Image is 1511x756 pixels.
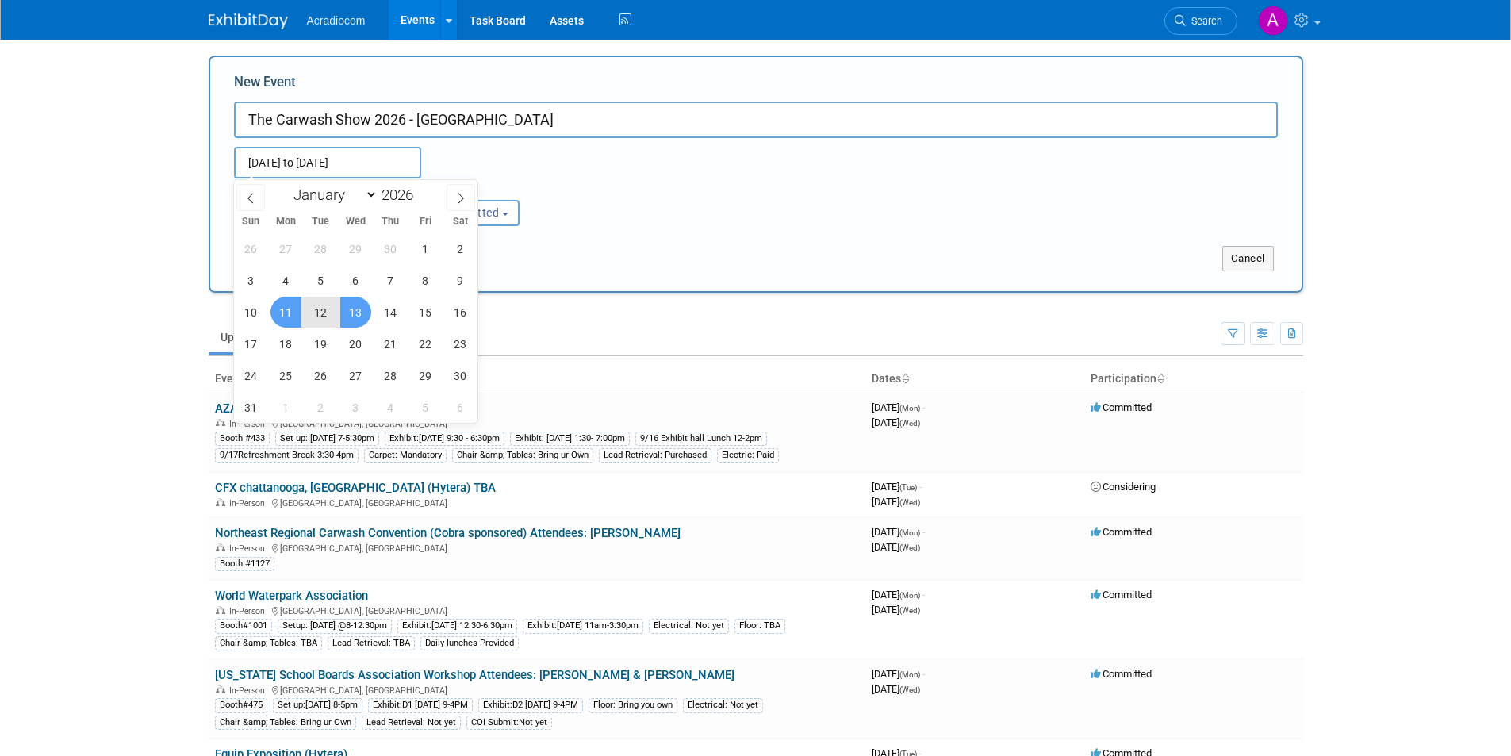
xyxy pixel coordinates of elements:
[368,698,473,712] div: Exhibit:D1 [DATE] 9-4PM
[1164,7,1237,35] a: Search
[340,265,371,296] span: May 6, 2026
[443,217,477,227] span: Sat
[1258,6,1288,36] img: Amanda Nazarko
[305,392,336,423] span: June 2, 2026
[899,498,920,507] span: (Wed)
[872,401,925,413] span: [DATE]
[899,483,917,492] span: (Tue)
[872,496,920,508] span: [DATE]
[410,265,441,296] span: May 8, 2026
[865,366,1084,393] th: Dates
[216,606,225,614] img: In-Person Event
[340,297,371,328] span: May 13, 2026
[229,685,270,696] span: In-Person
[209,13,288,29] img: ExhibitDay
[216,498,225,506] img: In-Person Event
[373,217,408,227] span: Thu
[899,606,920,615] span: (Wed)
[234,178,388,199] div: Attendance / Format:
[649,619,729,633] div: Electrical: Not yet
[215,683,859,696] div: [GEOGRAPHIC_DATA], [GEOGRAPHIC_DATA]
[445,297,476,328] span: May 16, 2026
[420,636,519,650] div: Daily lunches Provided
[410,392,441,423] span: June 5, 2026
[734,619,785,633] div: Floor: TBA
[899,404,920,413] span: (Mon)
[872,668,925,680] span: [DATE]
[215,604,859,616] div: [GEOGRAPHIC_DATA], [GEOGRAPHIC_DATA]
[234,102,1278,138] input: Name of Trade Show / Conference
[1186,15,1222,27] span: Search
[215,668,734,682] a: [US_STATE] School Boards Association Workshop Attendees: [PERSON_NAME] & [PERSON_NAME]
[229,543,270,554] span: In-Person
[215,448,359,462] div: 9/17Refreshment Break 3:30-4pm
[922,668,925,680] span: -
[307,14,366,27] span: Acradiocom
[236,265,267,296] span: May 3, 2026
[215,557,274,571] div: Booth #1127
[375,297,406,328] span: May 14, 2026
[445,233,476,264] span: May 2, 2026
[683,698,763,712] div: Electrical: Not yet
[234,217,269,227] span: Sun
[899,591,920,600] span: (Mon)
[362,716,461,730] div: Lead Retrieval: Not yet
[303,217,338,227] span: Tue
[270,360,301,391] span: May 25, 2026
[1156,372,1164,385] a: Sort by Participation Type
[236,233,267,264] span: April 26, 2026
[922,526,925,538] span: -
[229,606,270,616] span: In-Person
[445,265,476,296] span: May 9, 2026
[340,360,371,391] span: May 27, 2026
[589,698,677,712] div: Floor: Bring you own
[922,589,925,601] span: -
[1091,401,1152,413] span: Committed
[452,448,593,462] div: Chair &amp; Tables: Bring ur Own
[919,481,922,493] span: -
[375,233,406,264] span: April 30, 2026
[1222,246,1274,271] button: Cancel
[599,448,711,462] div: Lead Retrieval: Purchased
[209,366,865,393] th: Event
[273,698,362,712] div: Set up:[DATE] 8-5pm
[270,328,301,359] span: May 18, 2026
[899,670,920,679] span: (Mon)
[872,416,920,428] span: [DATE]
[338,217,373,227] span: Wed
[410,360,441,391] span: May 29, 2026
[305,233,336,264] span: April 28, 2026
[375,392,406,423] span: June 4, 2026
[215,526,681,540] a: Northeast Regional Carwash Convention (Cobra sponsored) Attendees: [PERSON_NAME]
[901,372,909,385] a: Sort by Start Date
[229,498,270,508] span: In-Person
[229,419,270,429] span: In-Person
[445,360,476,391] span: May 30, 2026
[466,716,552,730] div: COI Submit:Not yet
[215,716,356,730] div: Chair &amp; Tables: Bring ur Own
[215,416,859,429] div: [GEOGRAPHIC_DATA], [GEOGRAPHIC_DATA]
[378,186,425,204] input: Year
[510,432,630,446] div: Exhibit: [DATE] 1:30- 7:00pm
[899,419,920,428] span: (Wed)
[234,147,421,178] input: Start Date - End Date
[340,233,371,264] span: April 29, 2026
[216,685,225,693] img: In-Person Event
[872,526,925,538] span: [DATE]
[899,543,920,552] span: (Wed)
[375,360,406,391] span: May 28, 2026
[1091,589,1152,601] span: Committed
[215,481,496,495] a: CFX chattanooga, [GEOGRAPHIC_DATA] (Hytera) TBA
[872,683,920,695] span: [DATE]
[236,297,267,328] span: May 10, 2026
[364,448,447,462] div: Carpet: Mandatory
[270,392,301,423] span: June 1, 2026
[236,392,267,423] span: May 31, 2026
[328,636,415,650] div: Lead Retrieval: TBA
[305,360,336,391] span: May 26, 2026
[717,448,779,462] div: Electric: Paid
[215,496,859,508] div: [GEOGRAPHIC_DATA], [GEOGRAPHIC_DATA]
[375,265,406,296] span: May 7, 2026
[270,265,301,296] span: May 4, 2026
[385,432,504,446] div: Exhibit:[DATE] 9:30 - 6:30pm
